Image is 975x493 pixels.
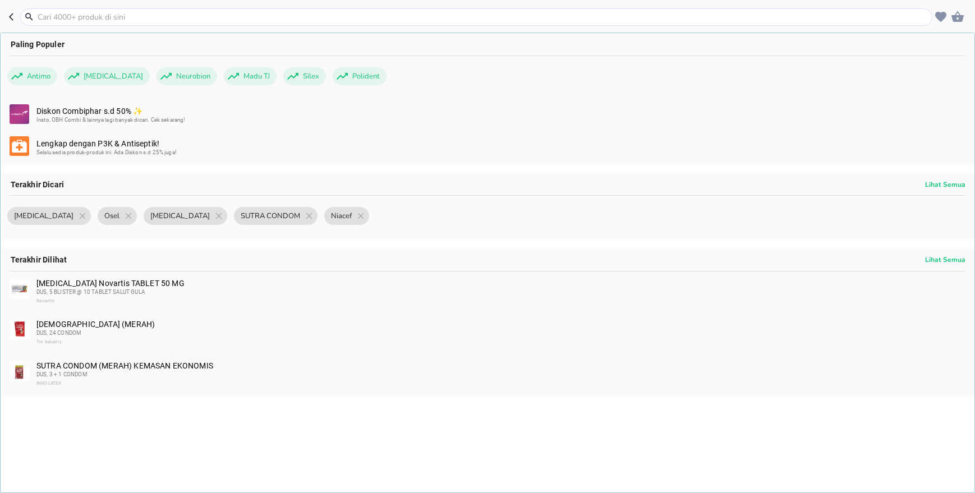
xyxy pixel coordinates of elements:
span: Osel [98,207,126,225]
div: Terakhir Dilihat [1,248,974,271]
img: b4dbc6bd-13c0-48bd-bda2-71397b69545d.svg [10,136,29,156]
p: Lihat Semua [925,255,965,264]
div: [DEMOGRAPHIC_DATA] (MERAH) [36,320,964,347]
p: Lihat Semua [925,180,965,189]
div: Niacef [324,207,369,225]
div: Neurobion [157,67,217,85]
span: Silex [296,67,326,85]
div: [MEDICAL_DATA] [64,67,150,85]
input: Cari 4000+ produk di sini [36,11,930,23]
div: Silex [283,67,326,85]
div: [MEDICAL_DATA] [7,207,91,225]
div: Madu TJ [224,67,277,85]
span: [MEDICAL_DATA] [7,207,80,225]
img: 7d61cdf7-11f2-4e42-80ba-7b4e2ad80231.svg [10,104,29,124]
div: SUTRA CONDOM [234,207,318,225]
span: Novartis [36,298,54,303]
div: Terakhir Dicari [1,173,974,196]
span: Polident [346,67,387,85]
span: DUS, 5 BLISTER @ 10 TABLET SALUT GULA [36,289,145,295]
div: Paling Populer [1,33,974,56]
div: [MEDICAL_DATA] Novartis TABLET 50 MG [36,279,964,306]
span: Neurobion [169,67,217,85]
span: [MEDICAL_DATA] [77,67,150,85]
span: Insto, OBH Combi & lainnya lagi banyak dicari. Cek sekarang! [36,117,186,123]
div: Diskon Combiphar s.d 50% ✨ [36,107,964,125]
span: Tnr Industry [36,339,62,344]
span: INNOLATEX [36,381,61,386]
span: Selalu sedia produk-produk ini. Ada Diskon s.d 25% juga! [36,149,177,155]
span: Niacef [324,207,358,225]
span: Madu TJ [237,67,277,85]
span: Antimo [20,67,57,85]
div: Antimo [7,67,57,85]
span: SUTRA CONDOM [234,207,307,225]
span: DUS, 24 CONDOM [36,330,81,336]
div: Osel [98,207,137,225]
div: SUTRA CONDOM (MERAH) KEMASAN EKONOMIS [36,361,964,388]
div: [MEDICAL_DATA] [144,207,227,225]
div: Polident [333,67,387,85]
span: [MEDICAL_DATA] [144,207,217,225]
div: Lengkap dengan P3K & Antiseptik! [36,139,964,157]
span: DUS, 3 + 1 CONDOM [36,371,88,377]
